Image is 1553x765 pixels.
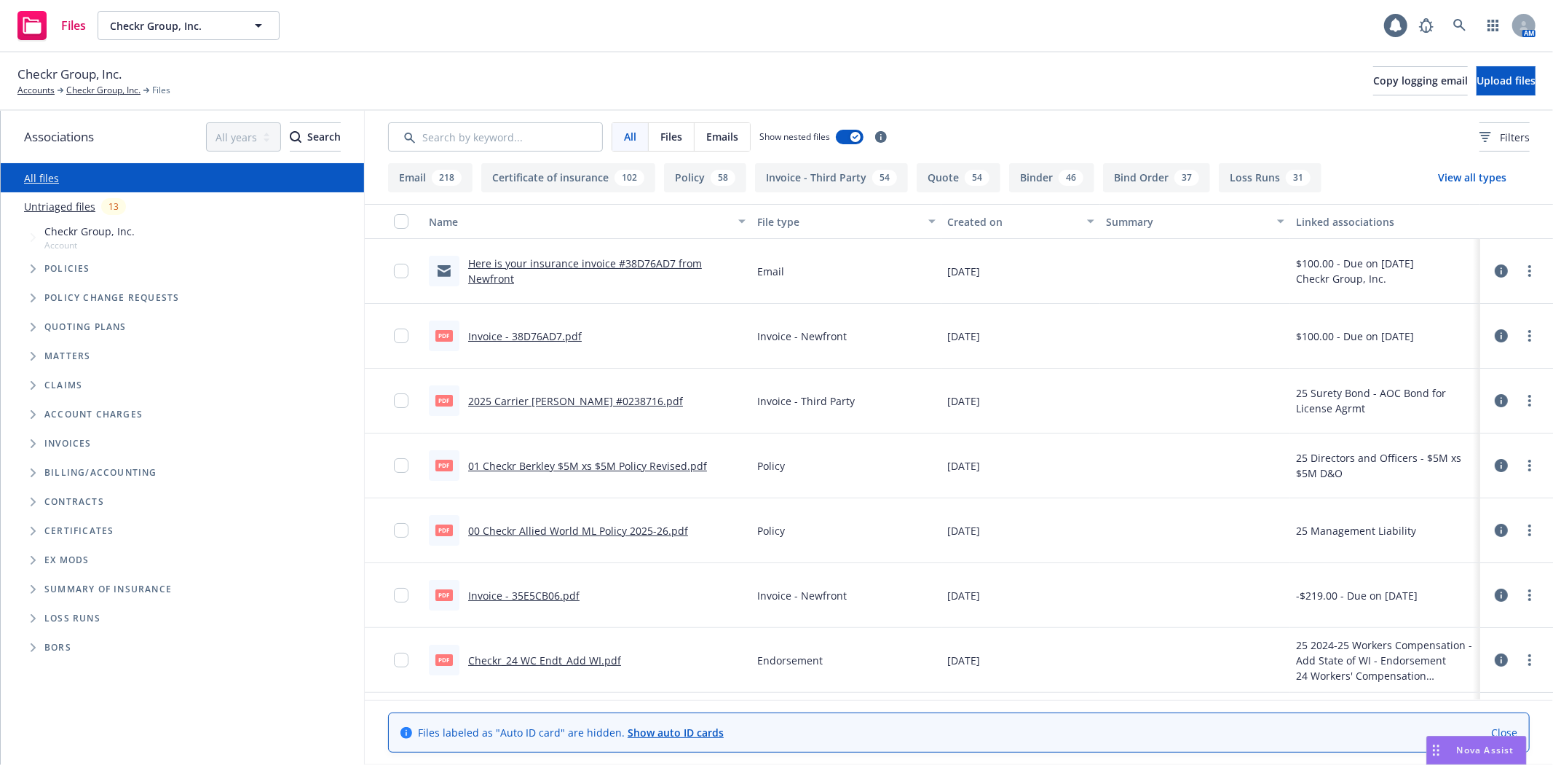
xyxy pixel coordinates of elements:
[468,256,702,286] a: Here is your insurance invoice #38D76AD7 from Newfront
[388,163,473,192] button: Email
[1296,588,1418,603] div: -$219.00 - Due on [DATE]
[435,654,453,665] span: pdf
[1426,736,1527,765] button: Nova Assist
[44,381,82,390] span: Claims
[290,131,301,143] svg: Search
[1373,74,1468,87] span: Copy logging email
[435,525,453,535] span: pdf
[1479,122,1530,152] button: Filters
[44,352,90,361] span: Matters
[44,585,172,594] span: Summary of insurance
[468,654,621,667] a: Checkr_24 WC Endt_Add WI.pdf
[1286,170,1311,186] div: 31
[1479,11,1508,40] a: Switch app
[947,214,1078,229] div: Created on
[941,204,1100,239] button: Created on
[1521,586,1538,604] a: more
[1427,737,1445,764] div: Drag to move
[755,163,908,192] button: Invoice - Third Party
[757,588,847,603] span: Invoice - Newfront
[290,122,341,152] button: SearchSearch
[1521,392,1538,409] a: more
[1296,637,1474,668] div: 25 2024-25 Workers Compensation - Add State of WI - Endorsement
[615,170,644,186] div: 102
[12,5,92,46] a: Files
[481,163,655,192] button: Certificate of insurance
[1296,271,1414,286] div: Checkr Group, Inc.
[1500,130,1530,145] span: Filters
[435,589,453,600] span: pdf
[110,18,236,34] span: Checkr Group, Inc.
[1290,204,1480,239] button: Linked associations
[24,127,94,146] span: Associations
[394,214,408,229] input: Select all
[44,468,157,477] span: Billing/Accounting
[44,439,92,448] span: Invoices
[1,458,364,662] div: Folder Tree Example
[757,264,784,279] span: Email
[24,199,95,214] a: Untriaged files
[1296,214,1474,229] div: Linked associations
[44,294,179,302] span: Policy change requests
[1296,450,1474,481] div: 25 Directors and Officers - $5M xs $5M D&O
[1009,163,1094,192] button: Binder
[394,458,408,473] input: Toggle Row Selected
[759,130,830,143] span: Show nested files
[44,556,89,565] span: Ex Mods
[394,523,408,538] input: Toggle Row Selected
[468,329,582,343] a: Invoice - 38D76AD7.pdf
[44,264,90,273] span: Policies
[44,527,114,535] span: Certificates
[1174,170,1199,186] div: 37
[152,84,170,97] span: Files
[757,214,920,229] div: File type
[435,395,453,406] span: pdf
[947,653,980,668] span: [DATE]
[1491,725,1517,740] a: Close
[757,523,785,538] span: Policy
[1521,327,1538,345] a: more
[44,224,135,239] span: Checkr Group, Inc.
[1445,11,1474,40] a: Search
[1296,668,1474,683] div: 24 Workers' Compensation
[1521,457,1538,474] a: more
[947,458,980,474] span: [DATE]
[660,129,682,144] span: Files
[61,20,86,31] span: Files
[947,264,980,279] span: [DATE]
[947,588,980,603] span: [DATE]
[432,170,462,186] div: 218
[664,163,746,192] button: Policy
[435,460,453,471] span: pdf
[947,523,980,538] span: [DATE]
[1103,163,1210,192] button: Bind Order
[1296,523,1416,538] div: 25 Management Liability
[947,393,980,409] span: [DATE]
[917,163,1000,192] button: Quote
[1521,262,1538,280] a: more
[435,330,453,341] span: pdf
[1059,170,1083,186] div: 46
[872,170,897,186] div: 54
[44,643,71,652] span: BORs
[1100,204,1290,239] button: Summary
[965,170,989,186] div: 54
[44,614,100,623] span: Loss Runs
[44,239,135,251] span: Account
[1296,385,1474,416] div: 25 Surety Bond - AOC Bond for License Agrmt
[101,198,126,215] div: 13
[468,459,707,473] a: 01 Checkr Berkley $5M xs $5M Policy Revised.pdf
[394,653,408,667] input: Toggle Row Selected
[628,726,724,739] a: Show auto ID cards
[1373,66,1468,95] button: Copy logging email
[1521,651,1538,669] a: more
[44,410,143,419] span: Account charges
[394,329,408,343] input: Toggle Row Selected
[429,214,730,229] div: Name
[423,204,751,239] button: Name
[706,129,738,144] span: Emails
[468,394,683,408] a: 2025 Carrier [PERSON_NAME] #0238716.pdf
[468,589,580,603] a: Invoice - 35E5CB06.pdf
[1457,744,1514,756] span: Nova Assist
[418,725,724,740] span: Files labeled as "Auto ID card" are hidden.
